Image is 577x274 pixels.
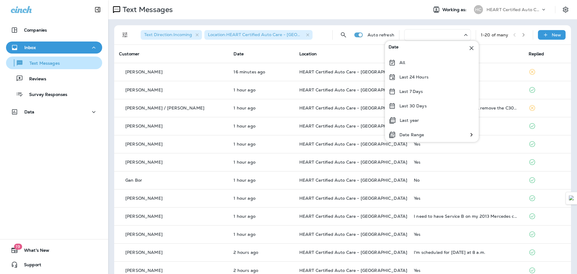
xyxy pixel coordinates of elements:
span: Date [389,45,399,52]
span: Customer [119,51,139,57]
p: Aug 11, 2025 09:40 AM [234,196,289,201]
span: HEART Certified Auto Care - [GEOGRAPHIC_DATA] [299,268,407,273]
p: [PERSON_NAME] [125,142,163,146]
button: Companies [6,24,102,36]
span: Text Direction : Incoming [144,32,192,37]
span: HEART Certified Auto Care - [GEOGRAPHIC_DATA] [299,214,407,219]
button: 19What's New [6,244,102,256]
button: Filters [119,29,131,41]
button: Inbox [6,42,102,54]
p: Data [24,109,35,114]
span: HEART Certified Auto Care - [GEOGRAPHIC_DATA] [299,141,407,147]
p: Last 7 Days [399,89,423,94]
p: Reviews [23,76,46,82]
div: 1 - 20 of many [481,32,508,37]
p: Aug 11, 2025 09:43 AM [234,178,289,183]
p: Inbox [24,45,36,50]
p: [PERSON_NAME] [125,69,163,74]
p: Aug 11, 2025 10:01 AM [234,160,289,165]
button: Collapse Sidebar [89,4,106,16]
span: Working as: [442,7,468,12]
p: [PERSON_NAME] [125,250,163,255]
div: Yes [414,268,519,273]
button: Text Messages [6,57,102,69]
span: HEART Certified Auto Care - [GEOGRAPHIC_DATA] [299,159,407,165]
p: Aug 11, 2025 09:26 AM [234,250,289,255]
div: Text Direction:Incoming [141,30,202,40]
span: HEART Certified Auto Care - [GEOGRAPHIC_DATA] [299,177,407,183]
p: Gan Bor [125,178,142,183]
div: No [414,178,519,183]
div: Yes [414,160,519,165]
div: Location:HEART Certified Auto Care - [GEOGRAPHIC_DATA] [204,30,313,40]
div: I'm scheduled for Wednesday at 8 a.m. [414,250,519,255]
div: Yes [414,196,519,201]
button: Settings [560,4,571,15]
p: [PERSON_NAME] [125,160,163,165]
p: Text Messages [120,5,173,14]
p: [PERSON_NAME] [125,268,163,273]
span: HEART Certified Auto Care - [GEOGRAPHIC_DATA] [299,195,407,201]
span: Location : HEART Certified Auto Care - [GEOGRAPHIC_DATA] [208,32,333,37]
div: HC [474,5,483,14]
span: Replied [529,51,544,57]
span: 19 [14,244,22,250]
p: Aug 11, 2025 10:11 AM [234,124,289,128]
p: Aug 11, 2025 10:02 AM [234,142,289,146]
div: Yes [414,232,519,237]
p: Survey Responses [23,92,67,98]
p: Aug 11, 2025 11:14 AM [234,69,289,74]
button: Support [6,259,102,271]
p: Aug 11, 2025 10:12 AM [234,106,289,110]
p: [PERSON_NAME] [125,196,163,201]
span: Location [299,51,317,57]
p: Date Range [399,132,424,137]
div: Yes [414,142,519,146]
p: Text Messages [23,61,60,66]
button: Survey Responses [6,88,102,100]
button: Reviews [6,72,102,85]
p: [PERSON_NAME] [125,88,163,92]
span: HEART Certified Auto Care - [GEOGRAPHIC_DATA] [299,69,407,75]
button: Data [6,106,102,118]
p: Aug 11, 2025 09:23 AM [234,268,289,273]
p: Auto refresh [368,32,394,37]
p: [PERSON_NAME] / [PERSON_NAME] [125,106,204,110]
p: [PERSON_NAME] [125,214,163,219]
p: Aug 11, 2025 10:14 AM [234,88,289,92]
p: Last 30 Days [399,103,427,108]
p: Last 24 Hours [399,75,429,79]
p: Last year [400,118,419,123]
span: HEART Certified Auto Care - [GEOGRAPHIC_DATA] [299,87,407,93]
span: Date [234,51,244,57]
p: [PERSON_NAME] [125,232,163,237]
span: HEART Certified Auto Care - [GEOGRAPHIC_DATA] [299,105,407,111]
p: New [552,32,561,37]
div: I need to have Service B on my 2013 Mercedes c300 performed. What do you charge and what work is ... [414,214,519,219]
p: HEART Certified Auto Care [487,7,541,12]
p: Companies [24,28,47,32]
span: HEART Certified Auto Care - [GEOGRAPHIC_DATA] [299,123,407,129]
span: What's New [18,248,49,255]
p: Aug 11, 2025 09:34 AM [234,214,289,219]
p: [PERSON_NAME] [125,124,163,128]
button: Search Messages [337,29,350,41]
img: Detect Auto [569,195,574,201]
span: HEART Certified Auto Care - [GEOGRAPHIC_DATA] [299,232,407,237]
span: Support [18,262,41,269]
p: Aug 11, 2025 09:33 AM [234,232,289,237]
p: All [399,60,405,65]
span: HEART Certified Auto Care - [GEOGRAPHIC_DATA] [299,250,407,255]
